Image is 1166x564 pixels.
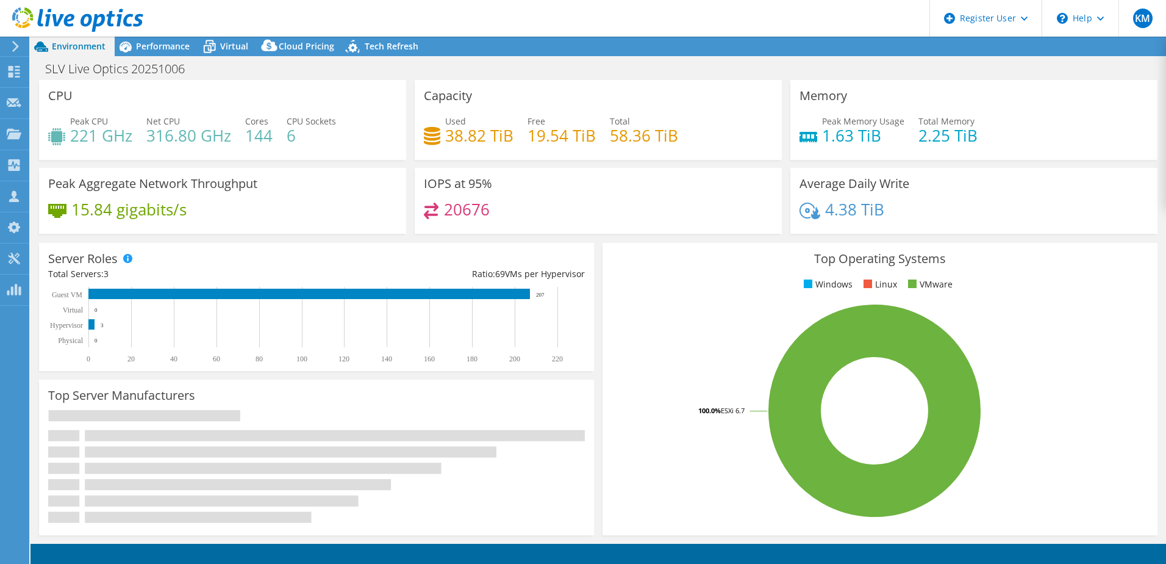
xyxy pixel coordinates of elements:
[220,40,248,52] span: Virtual
[279,40,334,52] span: Cloud Pricing
[127,355,135,363] text: 20
[536,292,545,298] text: 207
[48,389,195,402] h3: Top Server Manufacturers
[245,129,273,142] h4: 144
[424,355,435,363] text: 160
[146,115,180,127] span: Net CPU
[1057,13,1068,24] svg: \n
[905,278,953,291] li: VMware
[48,89,73,103] h3: CPU
[63,306,84,314] text: Virtual
[48,177,257,190] h3: Peak Aggregate Network Throughput
[822,115,904,127] span: Peak Memory Usage
[424,89,472,103] h3: Capacity
[799,177,909,190] h3: Average Daily Write
[801,278,853,291] li: Windows
[52,40,106,52] span: Environment
[338,355,349,363] text: 120
[213,355,220,363] text: 60
[721,406,745,415] tspan: ESXi 6.7
[50,321,83,330] text: Hypervisor
[146,129,231,142] h4: 316.80 GHz
[918,115,975,127] span: Total Memory
[95,307,98,313] text: 0
[495,268,505,280] span: 69
[444,203,490,216] h4: 20676
[136,40,190,52] span: Performance
[610,115,630,127] span: Total
[52,291,82,299] text: Guest VM
[87,355,90,363] text: 0
[48,252,118,266] h3: Server Roles
[1133,9,1153,28] span: KM
[860,278,897,291] li: Linux
[296,355,307,363] text: 100
[610,129,678,142] h4: 58.36 TiB
[365,40,418,52] span: Tech Refresh
[381,355,392,363] text: 140
[256,355,263,363] text: 80
[445,115,466,127] span: Used
[825,203,884,216] h4: 4.38 TiB
[552,355,563,363] text: 220
[170,355,177,363] text: 40
[287,129,336,142] h4: 6
[104,268,109,280] span: 3
[95,338,98,344] text: 0
[509,355,520,363] text: 200
[58,336,83,345] text: Physical
[528,115,545,127] span: Free
[822,129,904,142] h4: 1.63 TiB
[71,203,187,216] h4: 15.84 gigabits/s
[612,252,1148,266] h3: Top Operating Systems
[70,115,108,127] span: Peak CPU
[424,177,492,190] h3: IOPS at 95%
[698,406,721,415] tspan: 100.0%
[467,355,477,363] text: 180
[528,129,596,142] h4: 19.54 TiB
[317,267,585,281] div: Ratio: VMs per Hypervisor
[245,115,268,127] span: Cores
[101,322,104,328] text: 3
[799,89,847,103] h3: Memory
[70,129,132,142] h4: 221 GHz
[918,129,978,142] h4: 2.25 TiB
[48,267,317,281] div: Total Servers:
[287,115,336,127] span: CPU Sockets
[445,129,513,142] h4: 38.82 TiB
[40,62,204,76] h1: SLV Live Optics 20251006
